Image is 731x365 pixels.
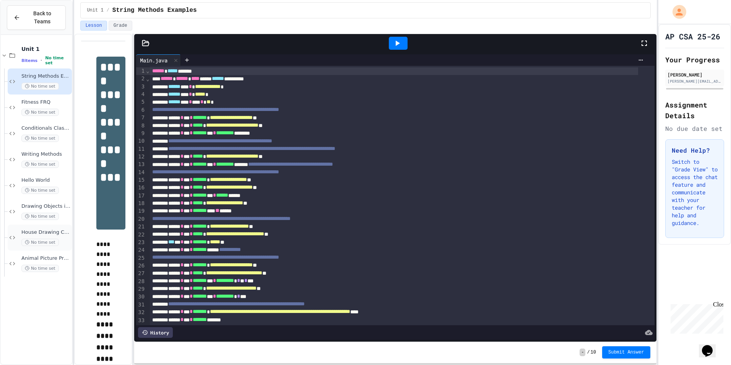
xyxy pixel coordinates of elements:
[136,176,146,184] div: 15
[136,293,146,301] div: 30
[665,31,720,42] h1: AP CSA 25-26
[136,215,146,223] div: 20
[136,262,146,270] div: 26
[608,349,644,355] span: Submit Answer
[21,73,70,80] span: String Methods Examples
[136,161,146,168] div: 13
[136,67,146,75] div: 1
[665,124,724,133] div: No due date set
[138,327,173,338] div: History
[136,153,146,161] div: 12
[21,135,59,142] span: No time set
[87,7,103,13] span: Unit 1
[25,10,59,26] span: Back to Teams
[136,83,146,91] div: 3
[591,349,596,355] span: 10
[672,146,718,155] h3: Need Help?
[21,99,70,106] span: Fitness FRQ
[668,301,723,334] iframe: chat widget
[136,130,146,137] div: 9
[136,317,146,324] div: 33
[136,231,146,239] div: 22
[136,106,146,114] div: 6
[3,3,53,49] div: Chat with us now!Close
[136,98,146,106] div: 5
[21,203,70,210] span: Drawing Objects in Java - HW Playposit Code
[136,207,146,215] div: 19
[21,83,59,90] span: No time set
[21,46,70,52] span: Unit 1
[664,3,688,21] div: My Account
[602,346,650,358] button: Submit Answer
[7,5,66,30] button: Back to Teams
[136,56,171,64] div: Main.java
[146,76,149,82] span: Fold line
[136,192,146,200] div: 17
[21,213,59,220] span: No time set
[136,239,146,246] div: 23
[699,334,723,357] iframe: chat widget
[136,309,146,316] div: 32
[21,239,59,246] span: No time set
[136,169,146,176] div: 14
[146,68,149,74] span: Fold line
[136,145,146,153] div: 11
[80,21,107,31] button: Lesson
[21,125,70,132] span: Conditionals Classwork
[21,229,70,236] span: House Drawing Classwork
[587,349,590,355] span: /
[668,71,722,78] div: [PERSON_NAME]
[136,75,146,83] div: 2
[668,78,722,84] div: [PERSON_NAME][EMAIL_ADDRESS][DOMAIN_NAME]
[21,177,70,184] span: Hello World
[136,270,146,277] div: 27
[672,158,718,227] p: Switch to "Grade View" to access the chat feature and communicate with your teacher for help and ...
[109,21,132,31] button: Grade
[107,7,109,13] span: /
[136,91,146,98] div: 4
[136,246,146,254] div: 24
[136,122,146,130] div: 8
[665,54,724,65] h2: Your Progress
[136,54,181,66] div: Main.java
[21,265,59,272] span: No time set
[21,161,59,168] span: No time set
[45,55,70,65] span: No time set
[21,58,37,63] span: 8 items
[136,278,146,285] div: 28
[136,137,146,145] div: 10
[21,109,59,116] span: No time set
[21,151,70,158] span: Writing Methods
[112,6,197,15] span: String Methods Examples
[136,254,146,262] div: 25
[21,187,59,194] span: No time set
[136,200,146,207] div: 18
[41,57,42,64] span: •
[136,301,146,309] div: 31
[136,114,146,122] div: 7
[136,184,146,192] div: 16
[136,324,146,332] div: 34
[136,285,146,293] div: 29
[136,223,146,231] div: 21
[21,255,70,262] span: Animal Picture Project
[665,99,724,121] h2: Assignment Details
[580,349,585,356] span: -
